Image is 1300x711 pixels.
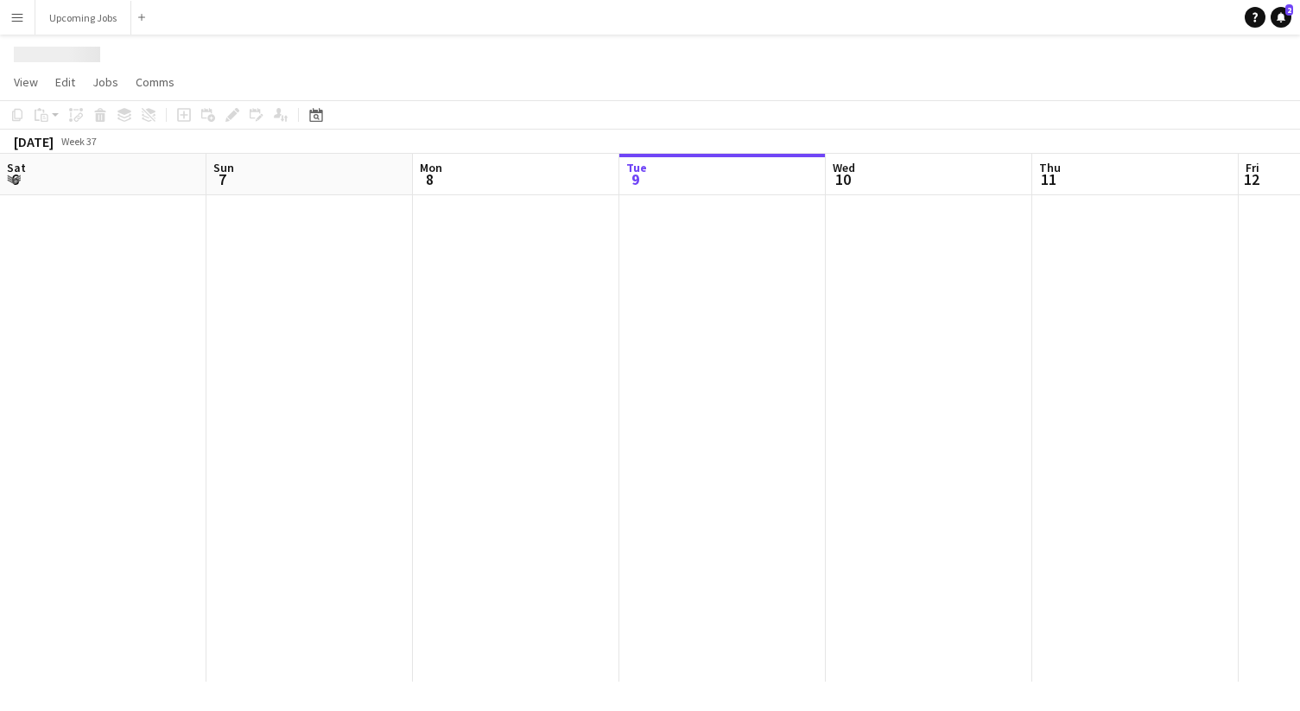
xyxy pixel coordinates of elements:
[7,160,26,175] span: Sat
[1285,4,1293,16] span: 2
[830,169,855,189] span: 10
[833,160,855,175] span: Wed
[417,169,442,189] span: 8
[129,71,181,93] a: Comms
[211,169,234,189] span: 7
[86,71,125,93] a: Jobs
[35,1,131,35] button: Upcoming Jobs
[92,74,118,90] span: Jobs
[1246,160,1259,175] span: Fri
[4,169,26,189] span: 6
[14,74,38,90] span: View
[624,169,647,189] span: 9
[14,133,54,150] div: [DATE]
[1039,160,1061,175] span: Thu
[1271,7,1291,28] a: 2
[1037,169,1061,189] span: 11
[57,135,100,148] span: Week 37
[48,71,82,93] a: Edit
[213,160,234,175] span: Sun
[626,160,647,175] span: Tue
[55,74,75,90] span: Edit
[420,160,442,175] span: Mon
[7,71,45,93] a: View
[136,74,174,90] span: Comms
[1243,169,1259,189] span: 12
